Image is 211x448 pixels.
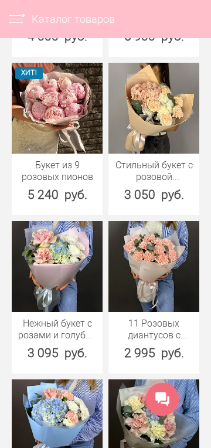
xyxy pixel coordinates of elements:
span: ХИТ! [15,67,43,79]
img: Нежный букет с розами и голубой гортензией [12,221,103,312]
a: Нежный букет с розами и голубой гортензией [18,318,97,341]
img: Букет из 9 розовых пионов [12,63,103,154]
a: Букет из 9 розовых пионов [18,159,97,183]
div: 2 995 руб. [108,344,199,362]
div: 5 240 руб. [12,186,103,203]
a: Стильный букет с розовой гортензией и диантусами [114,159,193,183]
img: Стильный букет с розовой гортензией и диантусами [108,63,199,154]
div: 3 095 руб. [12,344,103,362]
a: 11 Розовых диантусов с эвкалиптом [114,318,193,341]
div: 3 050 руб. [108,186,199,203]
img: 11 Розовых диантусов с эвкалиптом [108,221,199,312]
